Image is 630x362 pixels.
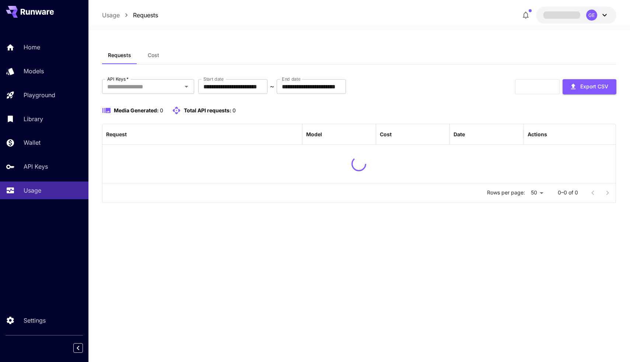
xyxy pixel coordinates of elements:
p: ~ [270,82,274,91]
button: Collapse sidebar [73,343,83,353]
span: Total API requests: [184,107,231,113]
p: Playground [24,91,55,99]
label: API Keys [107,76,129,82]
nav: breadcrumb [102,11,158,20]
div: 50 [528,187,546,198]
span: Requests [108,52,131,59]
span: Media Generated: [114,107,159,113]
div: Model [306,131,322,137]
p: Wallet [24,138,41,147]
label: End date [282,76,300,82]
label: Start date [203,76,224,82]
p: Rows per page: [487,189,525,196]
p: API Keys [24,162,48,171]
div: Actions [528,131,547,137]
button: Open [181,81,192,92]
span: Cost [148,52,159,59]
span: 0 [232,107,236,113]
p: Usage [24,186,41,195]
div: Request [106,131,127,137]
button: Export CSV [563,79,616,94]
div: Collapse sidebar [79,341,88,355]
p: 0–0 of 0 [558,189,578,196]
span: 0 [160,107,163,113]
a: Requests [133,11,158,20]
div: Date [454,131,465,137]
p: Models [24,67,44,75]
div: GE [586,10,597,21]
a: Usage [102,11,120,20]
div: Cost [380,131,392,137]
p: Library [24,115,43,123]
button: GE [536,7,616,24]
p: Home [24,43,40,52]
p: Settings [24,316,46,325]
